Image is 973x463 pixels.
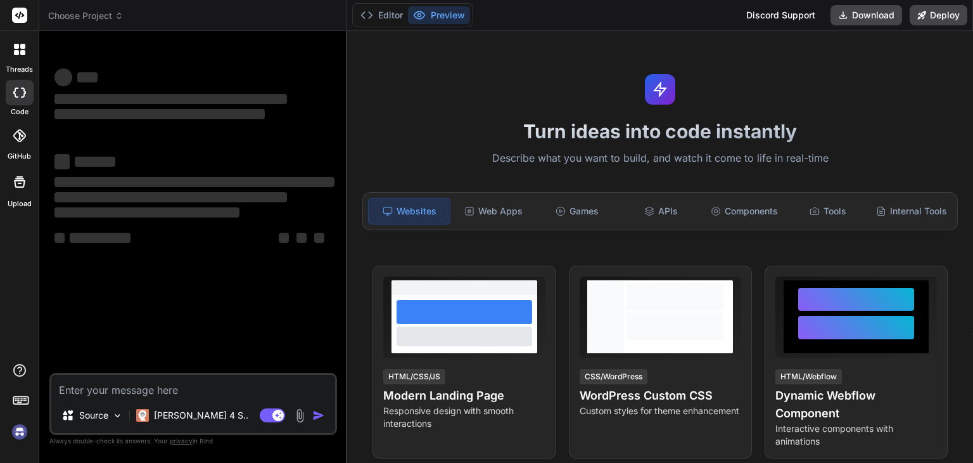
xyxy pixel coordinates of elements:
p: [PERSON_NAME] 4 S.. [154,409,248,422]
p: Custom styles for theme enhancement [580,405,741,417]
span: ‌ [77,72,98,82]
span: ‌ [70,233,130,243]
span: ‌ [54,233,65,243]
div: Tools [787,198,868,225]
button: Preview [408,6,470,24]
img: Pick Models [112,410,123,421]
div: Discord Support [739,5,823,25]
span: Choose Project [48,10,124,22]
div: Games [537,198,618,225]
img: attachment [293,408,307,423]
div: Internal Tools [871,198,952,225]
div: HTML/Webflow [775,369,842,384]
span: ‌ [54,154,70,169]
span: privacy [170,437,193,445]
label: Upload [8,199,32,209]
div: APIs [620,198,701,225]
p: Always double-check its answers. Your in Bind [49,435,337,447]
div: CSS/WordPress [580,369,647,384]
label: threads [6,64,33,75]
span: ‌ [279,233,289,243]
span: ‌ [75,157,115,167]
span: ‌ [54,94,287,104]
label: code [11,107,29,117]
span: ‌ [314,233,324,243]
span: ‌ [296,233,307,243]
span: ‌ [54,68,72,86]
div: Web Apps [453,198,534,225]
span: ‌ [54,109,265,119]
h4: WordPress Custom CSS [580,387,741,405]
p: Interactive components with animations [775,422,937,448]
img: icon [312,409,325,422]
label: GitHub [8,151,31,162]
button: Deploy [910,5,967,25]
p: Describe what you want to build, and watch it come to life in real-time [355,150,965,167]
h1: Turn ideas into code instantly [355,120,965,143]
div: Components [704,198,785,225]
img: Claude 4 Sonnet [136,409,149,422]
h4: Dynamic Webflow Component [775,387,937,422]
div: HTML/CSS/JS [383,369,445,384]
p: Responsive design with smooth interactions [383,405,545,430]
button: Download [830,5,902,25]
span: ‌ [54,207,239,218]
div: Websites [368,198,450,225]
p: Source [79,409,108,422]
img: signin [9,421,30,443]
h4: Modern Landing Page [383,387,545,405]
span: ‌ [54,177,334,187]
span: ‌ [54,192,287,202]
button: Editor [355,6,408,24]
